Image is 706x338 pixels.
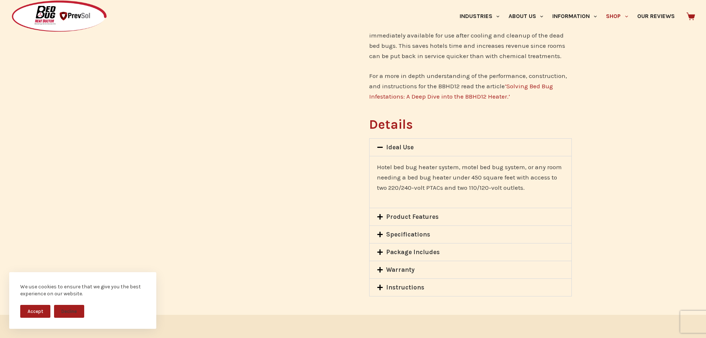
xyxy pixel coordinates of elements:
div: Specifications [370,226,571,243]
a: Package Includes [386,248,440,256]
div: Package Includes [370,243,571,261]
button: Accept [20,305,50,318]
div: Instructions [370,279,571,296]
div: Ideal Use [370,156,571,208]
div: We use cookies to ensure that we give you the best experience on our website. [20,283,145,298]
div: Product Features [370,208,571,225]
div: Ideal Use [370,139,571,156]
a: Warranty [386,266,415,273]
a: Product Features [386,213,439,220]
button: Decline [54,305,84,318]
div: Warranty [370,261,571,278]
a: Instructions [386,284,424,291]
a: Specifications [386,231,430,238]
p: Hotel bed bug heater system, motel bed bug system, or any room needing a bed bug heater under 450... [377,162,564,193]
a: ‘Solving Bed Bug Infestations: A Deep Dive into the BBHD12 Heater.’ [369,82,553,100]
button: Open LiveChat chat widget [6,3,28,25]
a: Ideal Use [386,143,414,151]
p: For a more in depth understanding of the performance, construction, and instructions for the BBHD... [369,71,572,102]
h2: Details [369,118,572,131]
